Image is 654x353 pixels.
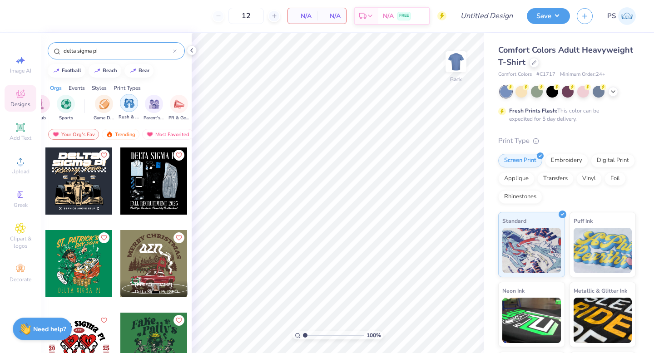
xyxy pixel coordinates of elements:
div: football [62,68,81,73]
button: Like [173,150,184,161]
div: Foil [604,172,626,186]
span: N/A [383,11,394,21]
span: Metallic & Glitter Ink [574,286,627,295]
img: Parent's Weekend Image [149,99,159,109]
img: Back [447,53,465,71]
span: PR & General [168,115,189,122]
span: Image AI [10,67,31,74]
span: # C1717 [536,71,555,78]
input: Untitled Design [453,7,520,25]
img: trending.gif [106,131,113,137]
div: Vinyl [576,172,602,186]
div: Applique [498,172,535,186]
div: Events [69,84,85,92]
div: filter for Club [32,95,50,122]
span: N/A [322,11,341,21]
span: Parent's Weekend [144,115,164,122]
div: Screen Print [498,154,542,167]
button: filter button [57,95,75,122]
img: Puff Ink [574,228,632,273]
input: – – [228,8,264,24]
button: Like [99,150,109,161]
button: filter button [168,95,189,122]
img: most_fav.gif [146,131,154,137]
span: 100 % [367,331,381,339]
span: Rush & Bid [119,114,139,121]
span: Comfort Colors [498,71,532,78]
button: filter button [32,95,50,122]
span: Sports [59,115,73,122]
span: Decorate [10,276,31,283]
div: Transfers [537,172,574,186]
span: [PERSON_NAME] [135,282,173,288]
span: PS [607,11,616,21]
span: Delta Sigma Pi, [GEOGRAPHIC_DATA][US_STATE] [135,289,184,295]
img: Standard [502,228,561,273]
div: Print Types [114,84,141,92]
img: Phoenix Seal [618,7,636,25]
span: Comfort Colors Adult Heavyweight T-Shirt [498,44,633,68]
input: Try "Alpha" [63,46,173,55]
span: Designs [10,101,30,108]
img: trend_line.gif [94,68,101,74]
div: beach [103,68,117,73]
div: bear [139,68,149,73]
img: Sports Image [61,99,71,109]
button: Like [99,315,109,326]
span: Greek [14,201,28,209]
button: filter button [94,95,114,122]
div: filter for Game Day [94,95,114,122]
span: Game Day [94,115,114,122]
img: Game Day Image [99,99,109,109]
span: Upload [11,168,30,175]
div: Styles [92,84,107,92]
span: N/A [293,11,312,21]
div: filter for Parent's Weekend [144,95,164,122]
img: Neon Ink [502,298,561,343]
img: Club Image [36,99,46,109]
strong: Need help? [33,325,66,333]
span: Neon Ink [502,286,525,295]
strong: Fresh Prints Flash: [509,107,557,114]
div: Trending [102,129,139,140]
span: Standard [502,216,526,226]
button: Like [173,315,184,326]
img: trend_line.gif [53,68,60,74]
div: Print Type [498,136,636,146]
div: Most Favorited [142,129,193,140]
img: Rush & Bid Image [124,98,134,108]
img: trend_line.gif [129,68,137,74]
div: filter for Sports [57,95,75,122]
a: PS [607,7,636,25]
button: bear [124,64,154,78]
img: most_fav.gif [52,131,59,137]
div: This color can be expedited for 5 day delivery. [509,107,621,123]
button: filter button [144,95,164,122]
span: Add Text [10,134,31,142]
div: Rhinestones [498,190,542,204]
span: Puff Ink [574,216,593,226]
div: Digital Print [591,154,635,167]
div: filter for PR & General [168,95,189,122]
span: Club [36,115,46,122]
span: FREE [399,13,409,19]
img: Metallic & Glitter Ink [574,298,632,343]
img: PR & General Image [174,99,184,109]
span: Clipart & logos [5,235,36,250]
button: filter button [119,95,139,122]
div: Embroidery [545,154,588,167]
div: Orgs [50,84,62,92]
button: Save [527,8,570,24]
div: Your Org's Fav [48,129,99,140]
div: Back [450,75,462,83]
button: football [48,64,85,78]
button: Like [173,232,184,243]
button: beach [89,64,121,78]
div: filter for Rush & Bid [119,94,139,121]
button: Like [99,232,109,243]
span: Minimum Order: 24 + [560,71,605,78]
